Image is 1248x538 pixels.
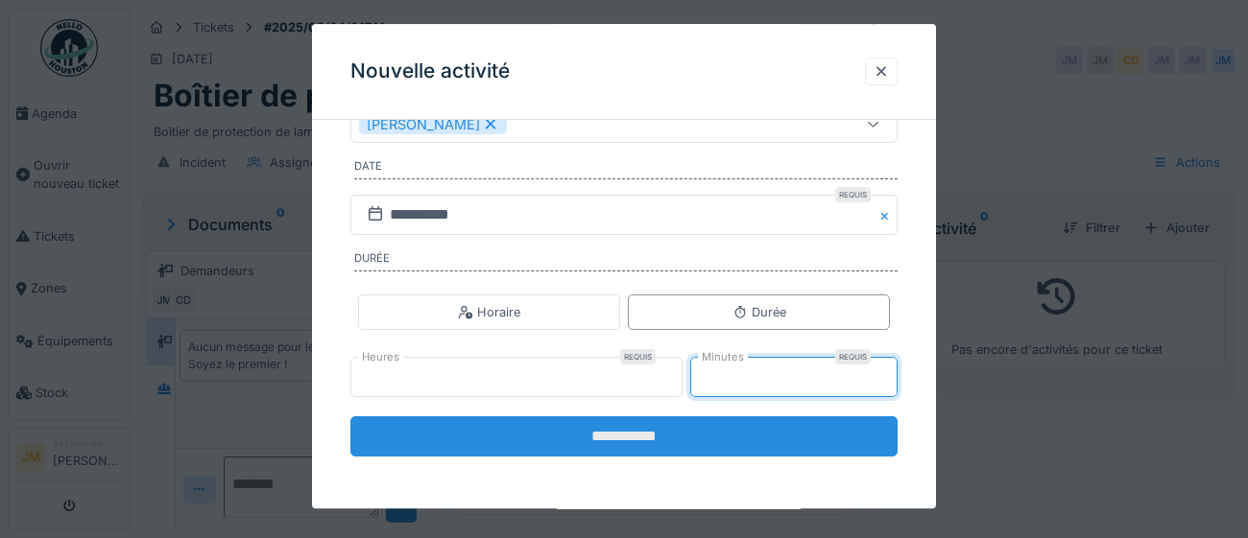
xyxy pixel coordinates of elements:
label: Minutes [698,350,748,366]
div: Requis [620,350,656,365]
button: Close [876,196,898,236]
div: Requis [835,350,871,365]
div: Horaire [458,303,520,321]
div: [PERSON_NAME] [359,114,507,135]
label: Heures [358,350,403,366]
label: Durée [354,251,898,272]
div: Requis [835,188,871,203]
h3: Nouvelle activité [350,59,510,83]
label: Date [354,159,898,180]
div: Durée [732,303,786,321]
